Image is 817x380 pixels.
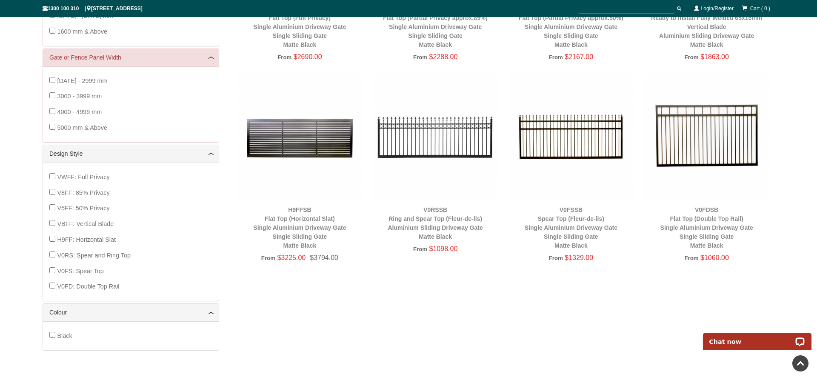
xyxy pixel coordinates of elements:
[57,28,107,35] span: 1600 mm & Above
[253,206,346,249] a: H9FFSBFlat Top (Horizontal Slat)Single Aluminium Driveway GateSingle Sliding GateMatte Black
[413,246,427,252] span: From
[57,268,103,274] span: V0FS: Spear Top
[700,254,729,261] span: $1060.00
[57,220,114,227] span: VBFF: Vertical Blade
[277,254,306,261] span: $3225.00
[549,255,563,261] span: From
[57,189,109,196] span: V8FF: 85% Privacy
[701,6,734,11] a: Login/Register
[57,283,119,290] span: V0FD: Double Top Rail
[697,323,817,350] iframe: LiveChat chat widget
[565,254,593,261] span: $1329.00
[684,255,698,261] span: From
[49,53,212,62] a: Gate or Fence Panel Width
[750,6,770,11] span: Cart ( 0 )
[579,3,674,14] input: SEARCH PRODUCTS
[294,53,322,60] span: $2690.00
[388,206,483,240] a: V0RSSBRing and Spear Top (Fleur-de-lis)Aluminium Sliding Driveway GateMatte Black
[549,54,563,60] span: From
[57,77,107,84] span: [DATE] - 2999 mm
[306,254,338,261] span: $3794.00
[57,205,109,211] span: V5FF: 50% Privacy
[49,308,212,317] a: Colour
[525,206,617,249] a: V0FSSBSpear Top (Fleur-de-lis)Single Aluminium Driveway GateSingle Sliding GateMatte Black
[57,174,109,180] span: VWFF: Full Privacy
[253,6,346,48] a: VWFFSBFlat Top (Full Privacy)Single Aluminium Driveway GateSingle Sliding GateMatte Black
[57,124,107,131] span: 5000 mm & Above
[684,54,698,60] span: From
[660,206,753,249] a: V0FDSBFlat Top (Double Top Rail)Single Aluminium Driveway GateSingle Sliding GateMatte Black
[565,53,593,60] span: $2167.00
[700,53,729,60] span: $1863.00
[57,236,116,243] span: H9FF: Horizontal Slat
[277,54,291,60] span: From
[57,109,102,115] span: 4000 - 4999 mm
[43,6,143,11] span: 1300 100 310 | [STREET_ADDRESS]
[57,332,72,339] span: Black
[261,255,275,261] span: From
[429,53,458,60] span: $2288.00
[372,73,499,200] img: V0RSSB - Ring and Spear Top (Fleur-de-lis) - Aluminium Sliding Driveway Gate - Matte Black - Gate...
[413,54,427,60] span: From
[57,93,102,100] span: 3000 - 3999 mm
[236,73,363,200] img: H9FFSB - Flat Top (Horizontal Slat) - Single Aluminium Driveway Gate - Single Sliding Gate - Matt...
[57,252,131,259] span: V0RS: Spear and Ring Top
[383,6,488,48] a: V8FFSBFlat Top (Partial Privacy approx.85%)Single Aluminium Driveway GateSingle Sliding GateMatte...
[508,73,635,200] img: V0FSSB - Spear Top (Fleur-de-lis) - Single Aluminium Driveway Gate - Single Sliding Gate - Matte ...
[519,6,623,48] a: V5FFSBFlat Top (Partial Privacy approx.50%)Single Aluminium Driveway GateSingle Sliding GateMatte...
[429,245,458,252] span: $1098.00
[49,149,212,158] a: Design Style
[643,73,770,200] img: V0FDSB - Flat Top (Double Top Rail) - Single Aluminium Driveway Gate - Single Sliding Gate - Matt...
[651,6,762,48] a: VBFFSBReady to Install Fully Welded 65x16mm Vertical BladeAluminium Sliding Driveway GateMatte Black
